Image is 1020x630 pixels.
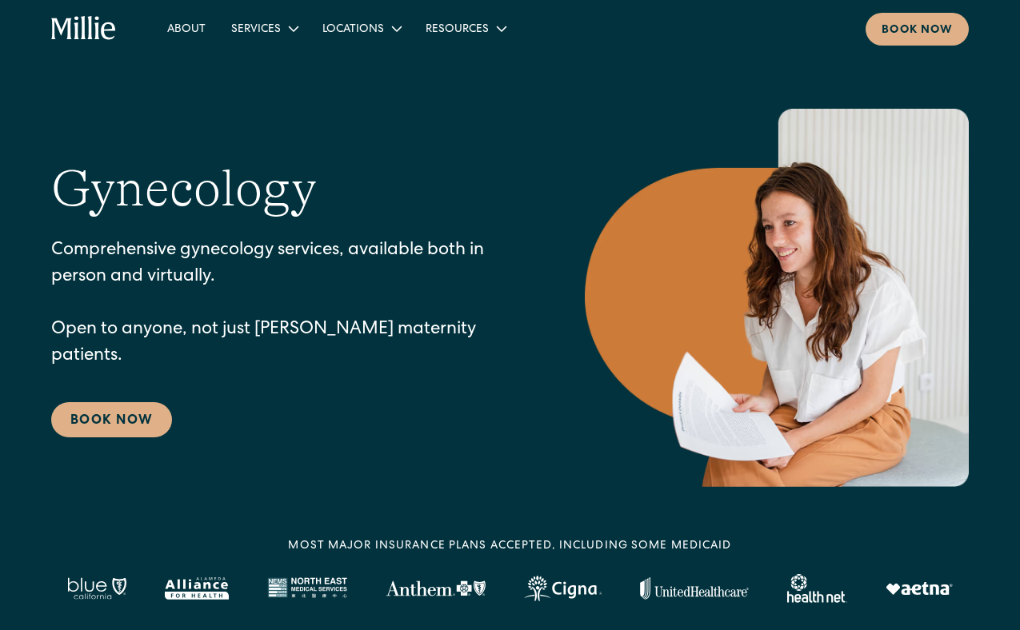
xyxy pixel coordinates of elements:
[787,574,847,603] img: Healthnet logo
[413,15,518,42] div: Resources
[51,158,317,220] h1: Gynecology
[51,402,172,437] a: Book Now
[154,15,218,42] a: About
[866,13,969,46] a: Book now
[585,109,969,487] img: Smiling woman holding documents during a consultation, reflecting supportive guidance in maternit...
[218,15,310,42] div: Services
[386,580,486,596] img: Anthem Logo
[67,577,126,600] img: Blue California logo
[231,22,281,38] div: Services
[165,577,228,600] img: Alameda Alliance logo
[310,15,413,42] div: Locations
[51,238,521,370] p: Comprehensive gynecology services, available both in person and virtually. Open to anyone, not ju...
[640,577,749,600] img: United Healthcare logo
[882,22,953,39] div: Book now
[288,538,731,555] div: MOST MAJOR INSURANCE PLANS ACCEPTED, INCLUDING some MEDICAID
[524,576,602,601] img: Cigna logo
[267,577,347,600] img: North East Medical Services logo
[886,582,953,595] img: Aetna logo
[426,22,489,38] div: Resources
[51,16,117,42] a: home
[322,22,384,38] div: Locations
